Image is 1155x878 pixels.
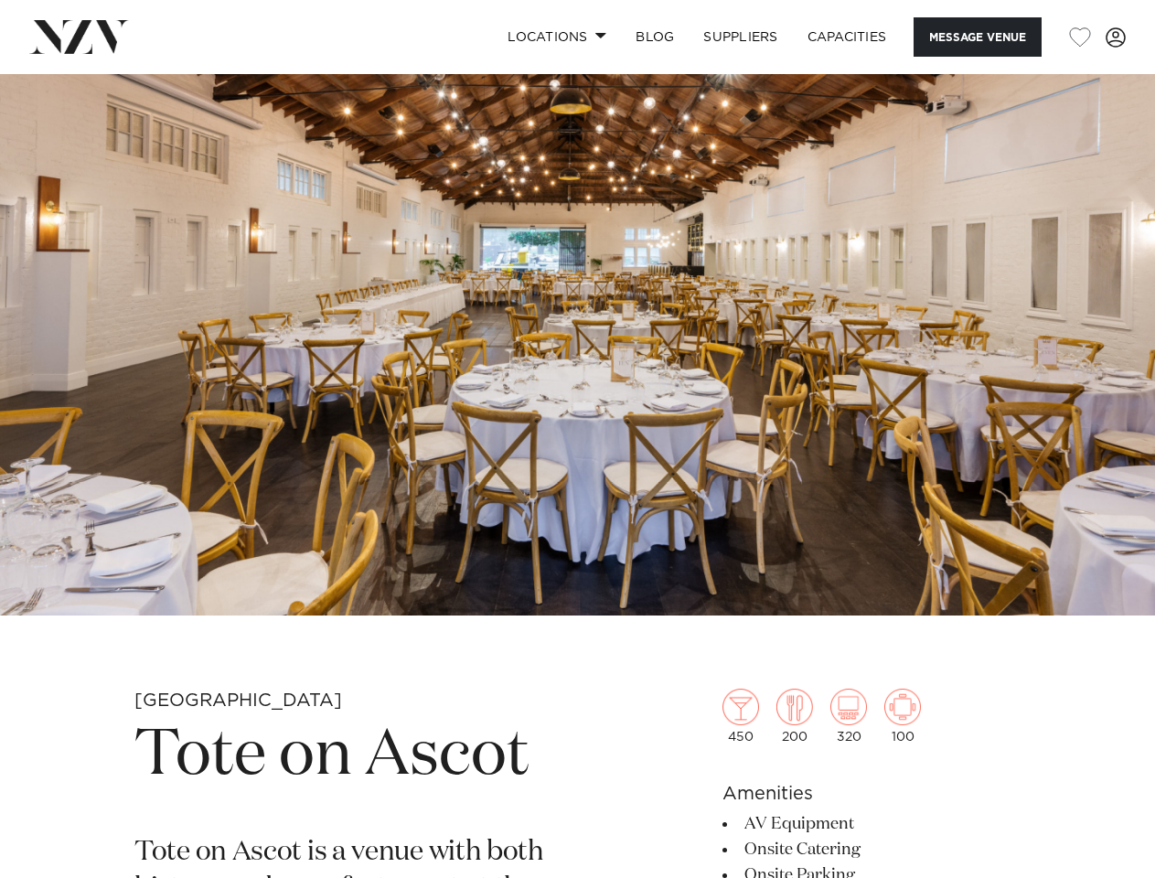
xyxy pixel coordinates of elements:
li: AV Equipment [722,811,1021,837]
a: SUPPLIERS [689,17,792,57]
button: Message Venue [914,17,1042,57]
img: dining.png [776,689,813,725]
div: 450 [722,689,759,744]
a: Locations [493,17,621,57]
img: nzv-logo.png [29,20,129,53]
img: cocktail.png [722,689,759,725]
h1: Tote on Ascot [134,714,593,798]
div: 100 [884,689,921,744]
img: meeting.png [884,689,921,725]
h6: Amenities [722,780,1021,808]
div: 200 [776,689,813,744]
small: [GEOGRAPHIC_DATA] [134,691,342,710]
div: 320 [830,689,867,744]
img: theatre.png [830,689,867,725]
a: BLOG [621,17,689,57]
li: Onsite Catering [722,837,1021,862]
a: Capacities [793,17,902,57]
